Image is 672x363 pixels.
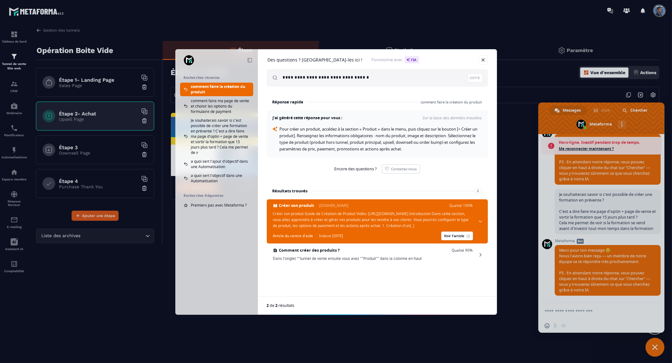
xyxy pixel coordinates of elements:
[382,164,420,173] a: Contactez-nous
[184,75,249,80] h2: Recherches récentes
[191,84,249,95] span: comment faire la création du produit
[319,203,349,208] span: [DOMAIN_NAME]
[335,167,377,172] span: Encore des questions ?
[474,187,482,194] span: 2
[450,203,473,208] span: Qualité 100%
[280,126,479,152] span: Pour créer un produit, accédez à la section « Produit » dans le menu, puis cliquez sur le bouton ...
[452,248,473,253] span: Qualité 90%
[478,55,488,65] a: Fermer
[273,233,313,239] span: Article du centre d'aide
[418,100,482,104] span: comment faire la création du produit
[268,57,363,63] h1: Des questions ? [GEOGRAPHIC_DATA]-les ici !
[273,255,473,261] span: Dans l'onglet ""tunnel de vente ensuite vous avez ""Produit"" dans la colonne en haut
[279,248,340,253] span: Comment créer des produits ?
[191,173,249,184] span: a quoi sert l'objectif dans une Automatisation
[184,193,249,198] h2: Recherches fréquentes
[276,303,278,308] span: 2
[245,56,254,65] a: Réduire
[273,211,473,229] span: Créer son produit Guide de Création de Produit Vidéo: [URL][DOMAIN_NAME] Introduction Dans cette ...
[267,303,269,308] span: 2
[191,202,247,208] span: Premiers pas avec Metaforma ?
[191,118,249,155] span: Je souhaiterais savoir si c'est possible de créer une formation en prévente ? C'est a dire faire ...
[191,98,249,114] span: comment faire ma page de vente et choisir les options du formulaire de payment
[279,203,314,208] span: Créer son produit
[272,99,304,106] h3: Réponse rapide
[272,187,308,194] h3: Résultats trouvés
[272,115,343,120] h4: J'ai généré cette réponse pour vous :
[267,303,485,308] div: de résultats
[441,231,473,240] a: Voir l'article
[405,56,419,63] span: l'IA
[191,159,249,169] span: a quoi sert l'ajour d'objectif dans une Automatisation
[372,56,419,63] span: Fonctionne avec
[316,233,343,239] span: Indexé [DATE]
[343,115,482,120] span: Sur la base des données trouvées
